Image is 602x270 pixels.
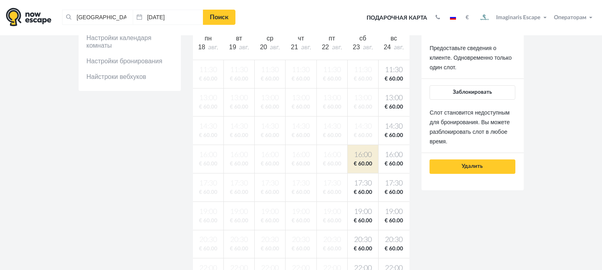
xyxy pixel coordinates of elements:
span: авг. [270,44,280,50]
span: € 60.00 [349,217,377,225]
span: € 60.00 [349,245,377,253]
span: 24 [384,44,391,50]
a: Подарочная карта [364,9,430,27]
span: 20 [260,44,267,50]
span: 19:00 [349,207,377,217]
span: чт [298,35,304,42]
span: Операторам [554,15,586,20]
span: авг. [208,44,218,50]
img: logo [6,8,51,26]
button: Операторам [552,14,596,22]
input: Дата [133,10,203,25]
span: € 60.00 [349,189,377,196]
span: ср [267,35,274,42]
span: 23 [353,44,360,50]
span: авг. [363,44,373,50]
span: 16:00 [349,150,377,160]
span: 19 [229,44,236,50]
span: 17:30 [349,179,377,189]
span: вт [236,35,242,42]
span: 22 [322,44,329,50]
span: Удалить [462,163,483,169]
input: Город или название квеста [62,10,133,25]
span: авг. [239,44,249,50]
span: 20:30 [349,235,377,245]
a: Настройки календаря комнаты [79,30,181,53]
span: Заблокировать [453,89,492,95]
span: € 60.00 [380,132,408,139]
span: 21 [291,44,298,50]
span: 20:30 [380,235,408,245]
span: 16:00 [380,150,408,160]
span: 19:00 [380,207,408,217]
img: ru.jpg [450,16,456,20]
strong: € [466,15,469,20]
button: Удалить [430,159,515,174]
span: пн [205,35,212,42]
p: Предоставьте сведения о клиенте. Одновременно только один слот. [430,43,515,72]
span: € 60.00 [380,103,408,111]
span: 17:30 [380,179,408,189]
span: авг. [332,44,342,50]
span: € 60.00 [380,245,408,253]
button: Заблокировать [430,85,515,100]
span: Imaginaris Escape [497,13,541,20]
p: Слот становится недоступным для бронирования. Вы можете разблокировать слот в любое время. [430,108,515,146]
a: Поиск [203,10,235,25]
span: € 60.00 [349,160,377,168]
a: Найстроки вебхуков [79,69,181,85]
span: 14:30 [380,122,408,132]
span: авг. [301,44,311,50]
span: 13:00 [380,93,408,103]
span: 18 [198,44,205,50]
span: сб [359,35,366,42]
span: € 60.00 [380,75,408,83]
button: € [462,14,473,22]
span: € 60.00 [380,160,408,168]
span: вс [391,35,397,42]
span: авг. [394,44,404,50]
button: Imaginaris Escape [475,10,550,26]
span: € 60.00 [380,189,408,196]
span: 11:30 [380,65,408,75]
span: пт [329,35,335,42]
span: € 60.00 [380,217,408,225]
a: Настройки бронирования [79,53,181,69]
